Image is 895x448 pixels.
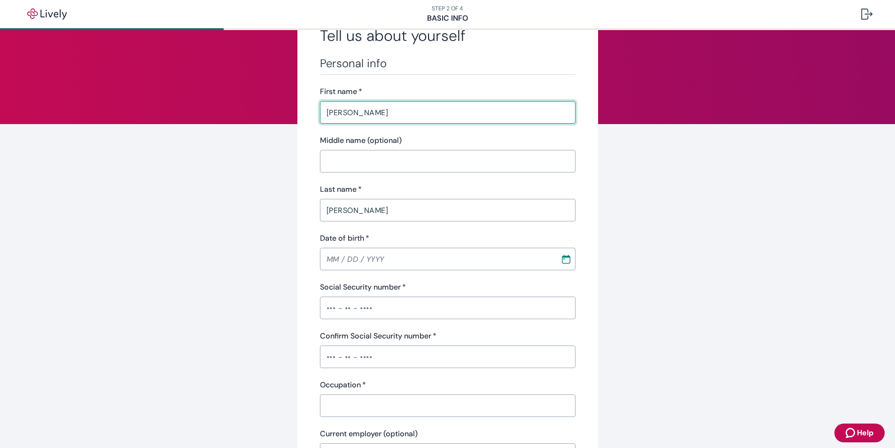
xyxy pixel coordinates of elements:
[320,86,362,97] label: First name
[561,254,571,264] svg: Calendar
[857,427,873,439] span: Help
[21,8,73,20] img: Lively
[320,379,366,391] label: Occupation
[558,251,575,267] button: Choose date
[320,330,436,342] label: Confirm Social Security number
[320,56,576,71] h3: Personal info
[320,250,554,268] input: MM / DD / YYYY
[320,347,576,366] input: ••• - •• - ••••
[320,233,369,244] label: Date of birth
[320,282,406,293] label: Social Security number
[834,424,885,442] button: Zendesk support iconHelp
[320,26,576,45] h2: Tell us about yourself
[320,299,576,317] input: ••• - •• - ••••
[846,427,857,439] svg: Zendesk support icon
[320,184,362,195] label: Last name
[320,135,402,146] label: Middle name (optional)
[320,428,418,440] label: Current employer (optional)
[854,3,880,25] button: Log out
